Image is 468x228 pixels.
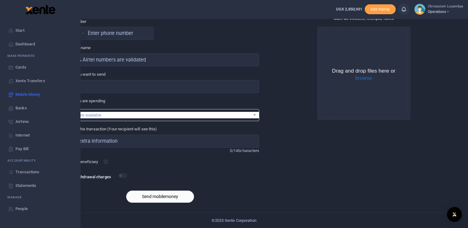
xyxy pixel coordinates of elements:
span: Internet [15,132,30,138]
span: People [15,206,28,212]
a: Start [5,24,75,37]
button: browse [355,75,372,81]
span: Transactions [15,169,39,175]
a: Cards [5,61,75,74]
div: Open Intercom Messenger [447,207,462,222]
li: M [5,192,75,202]
a: Transactions [5,165,75,179]
a: Add money [365,6,396,11]
span: Banks [15,105,27,111]
input: MTN & Airtel numbers are validated [61,53,260,66]
span: Cards [15,64,26,70]
a: Airtime [5,115,75,129]
span: Xente Transfers [15,78,45,84]
a: Xente Transfers [5,74,75,88]
span: UGX 2,850,931 [336,7,362,11]
span: Add money [365,4,396,15]
li: Ac [5,156,75,165]
span: countability [12,158,36,163]
img: profile-user [414,4,425,15]
span: 0/140 [230,148,240,153]
div: No options available. [65,112,251,118]
span: Dashboard [15,41,35,47]
button: Send mobilemoney [126,191,194,203]
input: UGX [61,80,260,93]
div: Drag and drop files here or [320,68,407,82]
div: File Uploader [317,27,410,120]
label: Reason you are spending [61,98,105,104]
span: Airtime [15,119,29,125]
a: Internet [5,129,75,142]
a: Statements [5,179,75,192]
li: Wallet ballance [333,6,365,12]
span: Mobile Money [15,91,40,98]
input: Enter extra information [61,135,260,148]
input: Enter phone number [61,27,154,40]
a: logo-small logo-large logo-large [25,7,55,11]
a: Mobile Money [5,88,75,101]
span: Pay Bill [15,146,28,152]
span: Operations [428,9,463,15]
li: M [5,51,75,61]
label: Amount you want to send [61,71,105,78]
small: Chrisestom Lusambya [428,4,463,9]
a: profile-user Chrisestom Lusambya Operations [414,4,463,15]
span: anage [11,195,22,200]
label: Memo for this transaction (Your recipient will see this) [61,126,157,132]
label: Phone number [61,19,86,25]
a: Banks [5,101,75,115]
a: UGX 2,850,931 [336,6,362,12]
span: Statements [15,183,36,189]
img: logo-large [25,5,55,14]
a: Dashboard [5,37,75,51]
span: characters [240,148,259,153]
a: Pay Bill [5,142,75,156]
span: ake Payments [11,53,35,58]
h6: Include withdrawal charges [61,175,124,179]
li: Toup your wallet [365,4,396,15]
a: People [5,202,75,216]
span: Start [15,27,24,34]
